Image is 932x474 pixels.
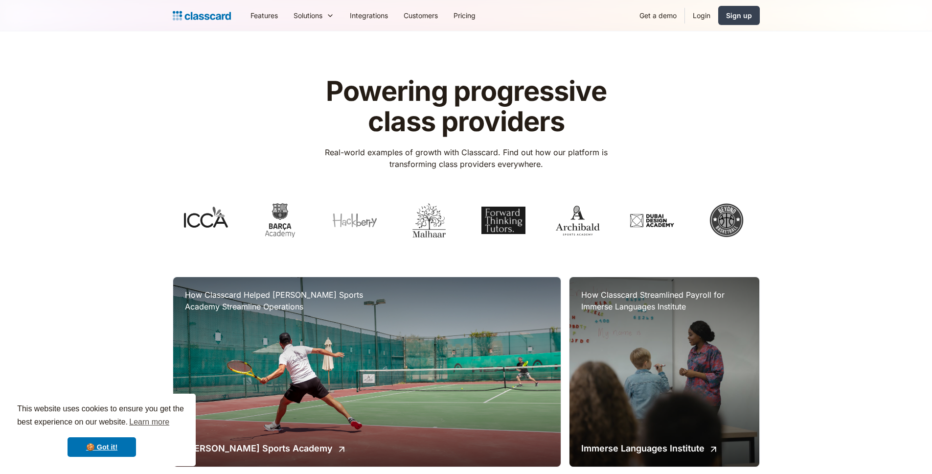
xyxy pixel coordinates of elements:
[294,10,322,21] div: Solutions
[243,4,286,26] a: Features
[726,10,752,21] div: Sign up
[311,146,621,170] p: Real-world examples of growth with Classcard. Find out how our platform is transforming class pro...
[581,289,747,312] h3: How Classcard Streamlined Payroll for Immerse Languages Institute
[17,403,186,429] span: This website uses cookies to ensure you get the best experience on our website.
[128,415,171,429] a: learn more about cookies
[396,4,446,26] a: Customers
[632,4,684,26] a: Get a demo
[8,394,196,466] div: cookieconsent
[173,277,561,467] a: How Classcard Helped [PERSON_NAME] Sports Academy Streamline Operations[PERSON_NAME] Sports Academy
[569,277,759,467] a: How Classcard Streamlined Payroll for Immerse Languages InstituteImmerse Languages Institute
[446,4,483,26] a: Pricing
[685,4,718,26] a: Login
[311,76,621,137] h1: Powering progressive class providers
[286,4,342,26] div: Solutions
[68,437,136,457] a: dismiss cookie message
[342,4,396,26] a: Integrations
[185,289,381,312] h3: How Classcard Helped [PERSON_NAME] Sports Academy Streamline Operations
[173,9,231,23] a: home
[581,442,705,455] h2: Immerse Languages Institute
[185,442,333,455] h2: [PERSON_NAME] Sports Academy
[718,6,760,25] a: Sign up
